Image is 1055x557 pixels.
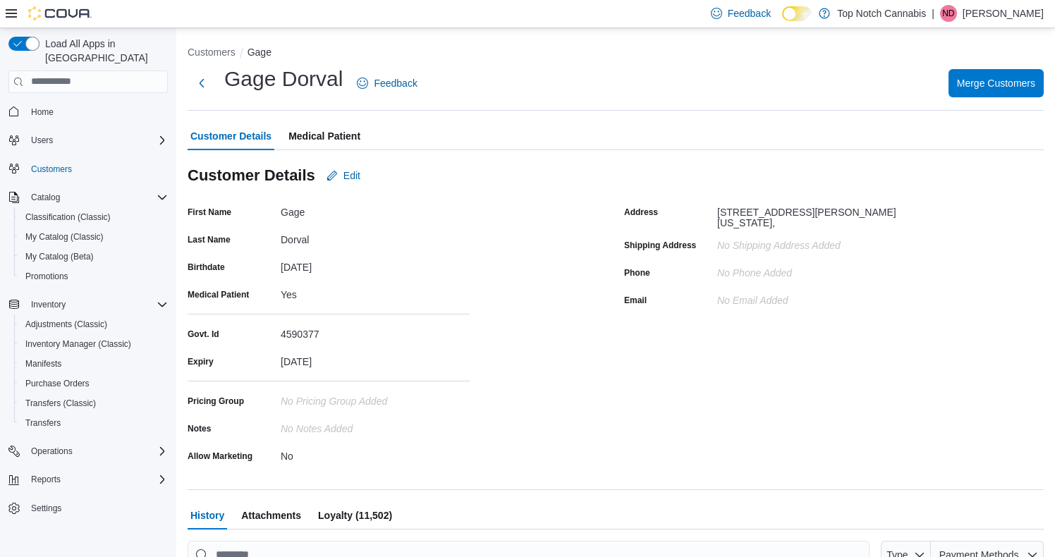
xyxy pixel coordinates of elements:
span: Edit [343,169,360,183]
button: Reports [3,470,173,489]
button: Home [3,102,173,122]
div: Nick Duperry [940,5,957,22]
button: Merge Customers [949,69,1044,97]
span: Feedback [728,6,771,20]
button: Promotions [14,267,173,286]
a: Purchase Orders [20,375,95,392]
button: Catalog [3,188,173,207]
span: History [190,501,224,530]
button: Inventory [3,295,173,314]
p: Top Notch Cannabis [837,5,926,22]
span: My Catalog (Classic) [20,228,168,245]
div: Yes [281,283,470,300]
span: Adjustments (Classic) [20,316,168,333]
div: No Phone added [717,262,792,278]
div: 4590377 [281,323,470,340]
span: Reports [25,471,168,488]
span: My Catalog (Beta) [25,251,94,262]
a: Home [25,104,59,121]
span: Purchase Orders [20,375,168,392]
span: ND [942,5,954,22]
label: Shipping Address [624,240,696,251]
div: [DATE] [281,350,470,367]
span: Transfers (Classic) [20,395,168,412]
span: Catalog [25,189,168,206]
span: Medical Patient [288,122,360,150]
button: Catalog [25,189,66,206]
nav: Complex example [8,96,168,556]
label: Address [624,207,658,218]
label: Last Name [188,234,231,245]
div: [DATE] [281,256,470,273]
label: First Name [188,207,231,218]
span: Settings [25,499,168,517]
span: Users [25,132,168,149]
label: Email [624,295,647,306]
a: Inventory Manager (Classic) [20,336,137,353]
span: Operations [25,443,168,460]
span: Adjustments (Classic) [25,319,107,330]
h1: Gage Dorval [224,65,343,93]
label: Birthdate [188,262,225,273]
a: Customers [25,161,78,178]
button: Transfers [14,413,173,433]
span: Promotions [25,271,68,282]
button: Operations [25,443,78,460]
span: Attachments [241,501,301,530]
button: Inventory Manager (Classic) [14,334,173,354]
span: Customers [25,160,168,178]
button: Settings [3,498,173,518]
img: Cova [28,6,92,20]
button: Classification (Classic) [14,207,173,227]
span: My Catalog (Beta) [20,248,168,265]
label: Notes [188,423,211,434]
a: Settings [25,500,67,517]
span: My Catalog (Classic) [25,231,104,243]
a: Adjustments (Classic) [20,316,113,333]
a: Feedback [351,69,422,97]
label: Medical Patient [188,289,249,300]
span: Reports [31,474,61,485]
a: Transfers (Classic) [20,395,102,412]
span: Manifests [25,358,61,369]
input: Dark Mode [782,6,812,21]
span: Inventory Manager (Classic) [25,338,131,350]
span: Users [31,135,53,146]
label: Pricing Group [188,396,244,407]
span: Customers [31,164,72,175]
span: Settings [31,503,61,514]
span: Manifests [20,355,168,372]
button: My Catalog (Beta) [14,247,173,267]
button: Reports [25,471,66,488]
span: Feedback [374,76,417,90]
span: Transfers [20,415,168,431]
p: | [932,5,934,22]
a: My Catalog (Beta) [20,248,99,265]
span: Classification (Classic) [20,209,168,226]
span: Promotions [20,268,168,285]
span: Inventory [31,299,66,310]
span: Merge Customers [957,76,1035,90]
a: Transfers [20,415,66,431]
button: Edit [321,161,366,190]
div: No Shipping Address added [717,234,906,251]
button: Customers [3,159,173,179]
span: Operations [31,446,73,457]
a: Promotions [20,268,74,285]
span: Home [25,103,168,121]
button: Adjustments (Classic) [14,314,173,334]
button: Operations [3,441,173,461]
button: Users [3,130,173,150]
button: Inventory [25,296,71,313]
span: Load All Apps in [GEOGRAPHIC_DATA] [39,37,168,65]
button: Next [188,69,216,97]
label: Govt. Id [188,329,219,340]
div: No Email added [717,289,788,306]
div: Dorval [281,228,470,245]
p: [PERSON_NAME] [963,5,1044,22]
span: Transfers (Classic) [25,398,96,409]
h3: Customer Details [188,167,315,184]
span: Purchase Orders [25,378,90,389]
button: Customers [188,47,236,58]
